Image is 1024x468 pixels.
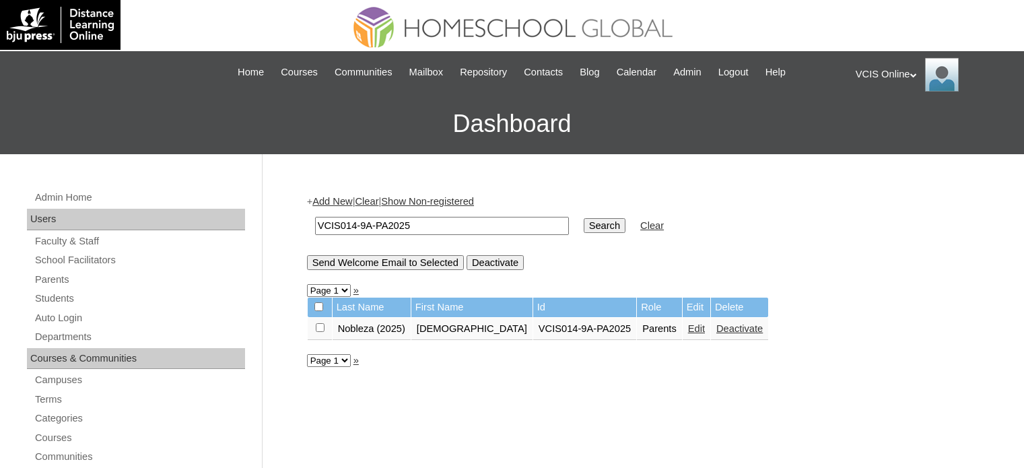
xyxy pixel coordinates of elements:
div: VCIS Online [856,58,1011,92]
a: Terms [34,391,245,408]
a: Courses [274,65,325,80]
span: Logout [718,65,749,80]
a: Students [34,290,245,307]
td: Id [533,298,636,317]
a: Mailbox [403,65,450,80]
td: First Name [411,298,533,317]
td: Delete [711,298,768,317]
a: Add New [312,196,352,207]
img: logo-white.png [7,7,114,43]
a: Clear [355,196,378,207]
span: Admin [673,65,702,80]
a: Repository [453,65,514,80]
a: Courses [34,430,245,446]
a: Departments [34,329,245,345]
img: VCIS Online Admin [925,58,959,92]
span: Help [765,65,786,80]
a: Faculty & Staff [34,233,245,250]
span: Contacts [524,65,563,80]
span: Calendar [617,65,656,80]
a: Help [759,65,792,80]
input: Search [315,217,569,235]
td: Edit [683,298,710,317]
span: Home [238,65,264,80]
a: » [353,285,359,296]
span: Repository [460,65,507,80]
a: Show Non-registered [381,196,474,207]
a: Blog [573,65,606,80]
div: Users [27,209,245,230]
a: Home [231,65,271,80]
td: Role [637,298,682,317]
td: Nobleza (2025) [333,318,411,341]
div: + | | [307,195,974,269]
td: Last Name [333,298,411,317]
a: Auto Login [34,310,245,327]
td: [DEMOGRAPHIC_DATA] [411,318,533,341]
input: Search [584,218,625,233]
a: Edit [688,323,705,334]
a: Logout [712,65,755,80]
td: Parents [637,318,682,341]
td: VCIS014-9A-PA2025 [533,318,636,341]
a: School Facilitators [34,252,245,269]
a: Communities [328,65,399,80]
a: Campuses [34,372,245,389]
a: Parents [34,271,245,288]
a: Categories [34,410,245,427]
span: Blog [580,65,599,80]
input: Send Welcome Email to Selected [307,255,464,270]
h3: Dashboard [7,94,1017,154]
a: Clear [640,220,664,231]
a: Deactivate [716,323,763,334]
a: Admin Home [34,189,245,206]
a: » [353,355,359,366]
span: Communities [335,65,392,80]
input: Deactivate [467,255,524,270]
a: Admin [667,65,708,80]
span: Mailbox [409,65,444,80]
a: Communities [34,448,245,465]
a: Contacts [517,65,570,80]
span: Courses [281,65,318,80]
a: Calendar [610,65,663,80]
div: Courses & Communities [27,348,245,370]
